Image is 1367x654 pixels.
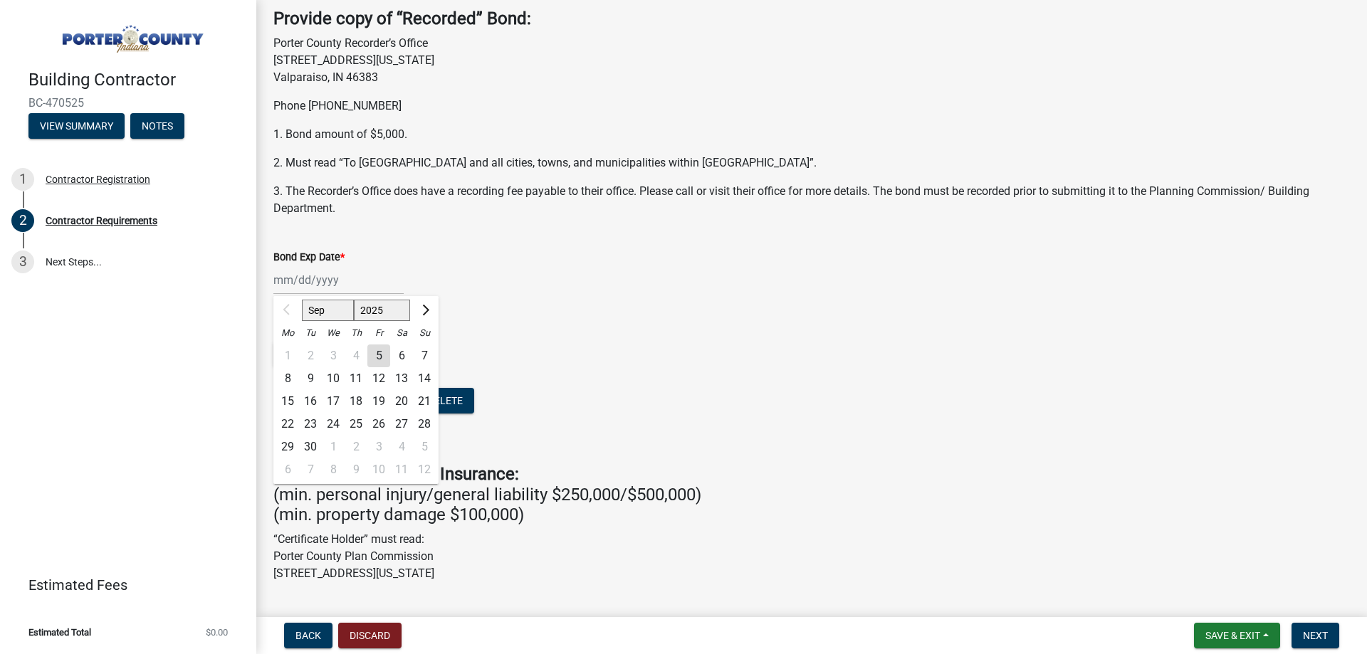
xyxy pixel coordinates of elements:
[345,390,367,413] div: Thursday, September 18, 2025
[367,390,390,413] div: Friday, September 19, 2025
[273,35,1350,86] p: Porter County Recorder’s Office [STREET_ADDRESS][US_STATE] Valparaiso, IN 46383
[322,413,345,436] div: Wednesday, September 24, 2025
[273,97,1350,115] p: Phone [PHONE_NUMBER]
[11,209,34,232] div: 2
[299,458,322,481] div: 7
[345,436,367,458] div: 2
[273,464,1350,525] h4: (min. personal injury/general liability $250,000/$500,000) (min. property damage $100,000)
[390,413,413,436] div: 27
[367,458,390,481] div: Friday, October 10, 2025
[299,436,322,458] div: 30
[345,413,367,436] div: 25
[28,628,91,637] span: Estimated Total
[367,390,390,413] div: 19
[390,367,413,390] div: Saturday, September 13, 2025
[1303,630,1328,641] span: Next
[46,174,150,184] div: Contractor Registration
[11,168,34,191] div: 1
[322,367,345,390] div: Wednesday, September 10, 2025
[413,322,436,344] div: Su
[367,413,390,436] div: Friday, September 26, 2025
[299,458,322,481] div: Tuesday, October 7, 2025
[322,367,345,390] div: 10
[276,458,299,481] div: 6
[367,458,390,481] div: 10
[276,458,299,481] div: Monday, October 6, 2025
[273,253,345,263] label: Bond Exp Date
[345,322,367,344] div: Th
[299,367,322,390] div: Tuesday, September 9, 2025
[413,436,436,458] div: 5
[322,390,345,413] div: 17
[345,390,367,413] div: 18
[345,458,367,481] div: Thursday, October 9, 2025
[11,571,234,599] a: Estimated Fees
[284,623,332,648] button: Back
[413,344,436,367] div: 7
[299,390,322,413] div: Tuesday, September 16, 2025
[390,390,413,413] div: Saturday, September 20, 2025
[299,367,322,390] div: 9
[413,413,436,436] div: Sunday, September 28, 2025
[28,15,234,55] img: Porter County, Indiana
[413,458,436,481] div: 12
[413,367,436,390] div: Sunday, September 14, 2025
[273,9,531,28] strong: Provide copy of “Recorded” Bond:
[276,390,299,413] div: Monday, September 15, 2025
[367,367,390,390] div: 12
[276,436,299,458] div: 29
[367,436,390,458] div: Friday, October 3, 2025
[345,436,367,458] div: Thursday, October 2, 2025
[413,413,436,436] div: 28
[276,367,299,390] div: 8
[345,458,367,481] div: 9
[417,395,474,408] wm-modal-confirm: Delete Document
[390,344,413,367] div: 6
[302,300,354,321] select: Select month
[322,413,345,436] div: 24
[367,436,390,458] div: 3
[273,531,1350,582] p: “Certificate Holder” must read: Porter County Plan Commission [STREET_ADDRESS][US_STATE]
[276,390,299,413] div: 15
[295,630,321,641] span: Back
[367,344,390,367] div: 5
[1205,630,1260,641] span: Save & Exit
[276,436,299,458] div: Monday, September 29, 2025
[413,390,436,413] div: 21
[354,300,411,321] select: Select year
[276,413,299,436] div: 22
[345,367,367,390] div: 11
[46,216,157,226] div: Contractor Requirements
[322,390,345,413] div: Wednesday, September 17, 2025
[413,390,436,413] div: Sunday, September 21, 2025
[28,70,245,90] h4: Building Contractor
[1292,623,1339,648] button: Next
[417,388,474,413] button: Delete
[367,413,390,436] div: 26
[413,344,436,367] div: Sunday, September 7, 2025
[390,436,413,458] div: Saturday, October 4, 2025
[28,96,228,110] span: BC-470525
[11,250,34,273] div: 3
[273,154,1350,172] p: 2. Must read “To [GEOGRAPHIC_DATA] and all cities, towns, and municipalities within [GEOGRAPHIC_D...
[390,367,413,390] div: 13
[367,367,390,390] div: Friday, September 12, 2025
[1194,623,1280,648] button: Save & Exit
[322,458,345,481] div: 8
[390,344,413,367] div: Saturday, September 6, 2025
[322,436,345,458] div: Wednesday, October 1, 2025
[130,121,184,132] wm-modal-confirm: Notes
[345,367,367,390] div: Thursday, September 11, 2025
[390,390,413,413] div: 20
[416,299,433,322] button: Next month
[390,413,413,436] div: Saturday, September 27, 2025
[206,628,228,637] span: $0.00
[276,322,299,344] div: Mo
[299,413,322,436] div: 23
[299,390,322,413] div: 16
[345,413,367,436] div: Thursday, September 25, 2025
[322,322,345,344] div: We
[276,413,299,436] div: Monday, September 22, 2025
[390,322,413,344] div: Sa
[28,113,125,139] button: View Summary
